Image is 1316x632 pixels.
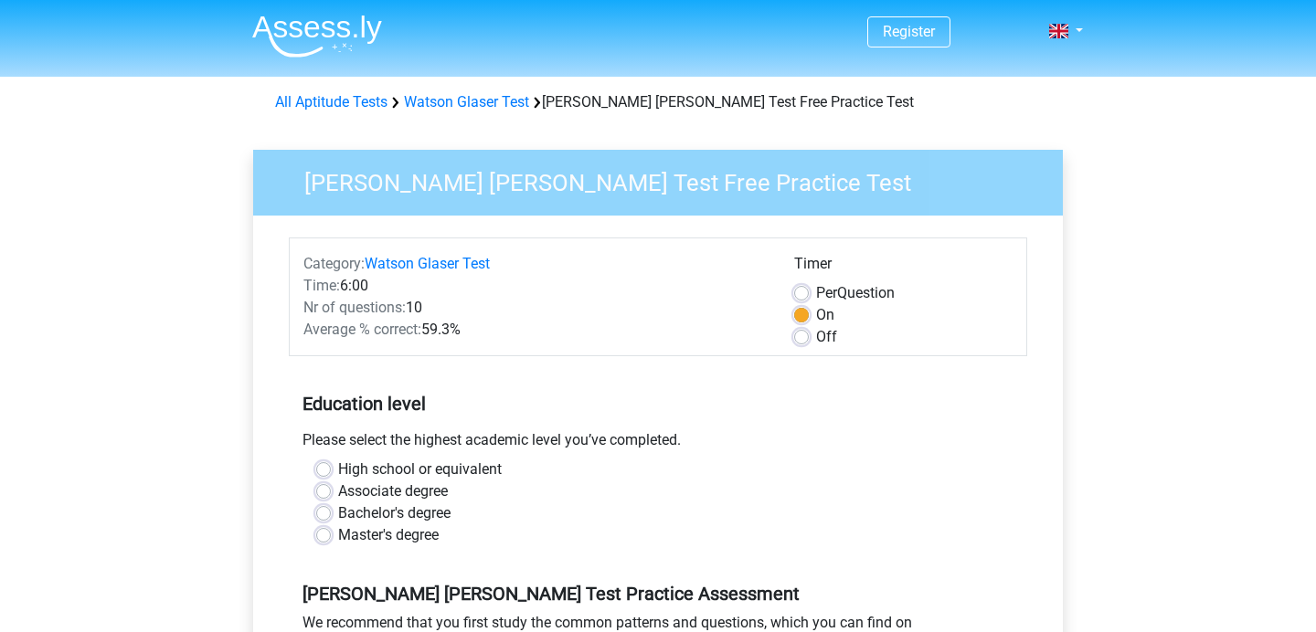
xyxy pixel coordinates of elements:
div: 10 [290,297,780,319]
a: Register [883,23,935,40]
a: All Aptitude Tests [275,93,387,111]
label: Associate degree [338,480,448,502]
span: Time: [303,277,340,294]
div: Please select the highest academic level you’ve completed. [289,429,1027,458]
h5: Education level [302,385,1014,422]
label: Master's degree [338,524,439,546]
span: Average % correct: [303,321,421,338]
label: Bachelor's degree [338,502,451,524]
label: Off [816,326,837,348]
span: Nr of questions: [303,299,406,316]
label: On [816,304,834,326]
img: Assessly [252,15,382,58]
label: Question [816,282,895,304]
div: 6:00 [290,275,780,297]
span: Category: [303,255,365,272]
label: High school or equivalent [338,458,502,480]
span: Per [816,284,837,301]
div: [PERSON_NAME] [PERSON_NAME] Test Free Practice Test [268,91,1048,113]
h3: [PERSON_NAME] [PERSON_NAME] Test Free Practice Test [282,162,1049,197]
a: Watson Glaser Test [404,93,529,111]
h5: [PERSON_NAME] [PERSON_NAME] Test Practice Assessment [302,583,1014,605]
div: Timer [794,253,1013,282]
a: Watson Glaser Test [365,255,490,272]
div: 59.3% [290,319,780,341]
